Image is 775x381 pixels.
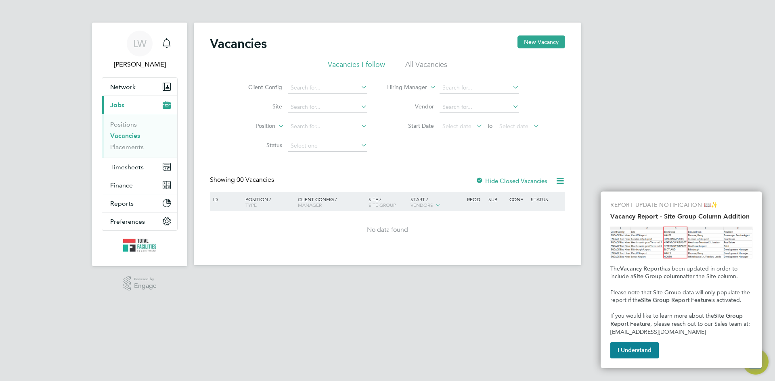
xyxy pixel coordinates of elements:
[442,123,471,130] span: Select date
[134,283,157,289] span: Engage
[133,38,147,49] span: LW
[110,132,140,139] a: Vacancies
[210,35,267,52] h2: Vacancies
[620,265,662,272] strong: Vacancy Report
[486,192,507,206] div: Sub
[211,226,564,234] div: No data found
[102,60,178,69] span: Louise Walsh
[517,35,565,48] button: New Vacancy
[387,103,434,110] label: Vendor
[465,192,486,206] div: Reqd
[328,60,385,74] li: Vacancies I follow
[381,83,427,92] label: Hiring Manager
[408,192,465,212] div: Start /
[387,122,434,129] label: Start Date
[92,23,187,266] nav: Main navigation
[110,121,137,128] a: Positions
[110,101,124,109] span: Jobs
[134,276,157,283] span: Powered by
[110,200,134,207] span: Reports
[102,31,178,69] a: Go to account details
[210,176,276,184] div: Showing
[296,192,367,212] div: Client Config /
[440,82,519,94] input: Search for...
[236,142,282,149] label: Status
[610,227,752,258] img: Site Group Column in Vacancy Report
[288,82,367,94] input: Search for...
[601,192,762,368] div: Vacancy Report - Site Group Column Addition
[369,202,396,208] span: Site Group
[110,83,136,91] span: Network
[683,273,738,280] span: after the Site column.
[288,140,367,152] input: Select one
[484,121,495,131] span: To
[110,143,144,151] a: Placements
[641,297,711,304] strong: Site Group Report Feature
[411,202,433,208] span: Vendors
[288,102,367,113] input: Search for...
[610,265,620,272] span: The
[610,321,752,335] span: , please reach out to our Sales team at: [EMAIL_ADDRESS][DOMAIN_NAME]
[440,102,519,113] input: Search for...
[610,342,659,358] button: I Understand
[123,239,156,252] img: tfrecruitment-logo-retina.png
[288,121,367,132] input: Search for...
[475,177,547,185] label: Hide Closed Vacancies
[610,265,739,280] span: has been updated in order to include a
[610,201,752,209] p: REPORT UPDATE NOTIFICATION 📖✨
[239,192,296,212] div: Position /
[633,273,683,280] strong: Site Group column
[610,312,744,327] strong: Site Group Report Feature
[236,83,282,91] label: Client Config
[499,123,528,130] span: Select date
[110,218,145,225] span: Preferences
[211,192,239,206] div: ID
[529,192,564,206] div: Status
[237,176,274,184] span: 00 Vacancies
[229,122,275,130] label: Position
[610,312,714,319] span: If you would like to learn more about the
[610,212,752,220] h2: Vacancy Report - Site Group Column Addition
[507,192,528,206] div: Conf
[110,163,144,171] span: Timesheets
[711,297,741,304] span: is activated.
[110,181,133,189] span: Finance
[298,202,322,208] span: Manager
[236,103,282,110] label: Site
[405,60,447,74] li: All Vacancies
[610,289,752,304] span: Please note that Site Group data will only populate the report if the
[367,192,409,212] div: Site /
[102,239,178,252] a: Go to home page
[245,202,257,208] span: Type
